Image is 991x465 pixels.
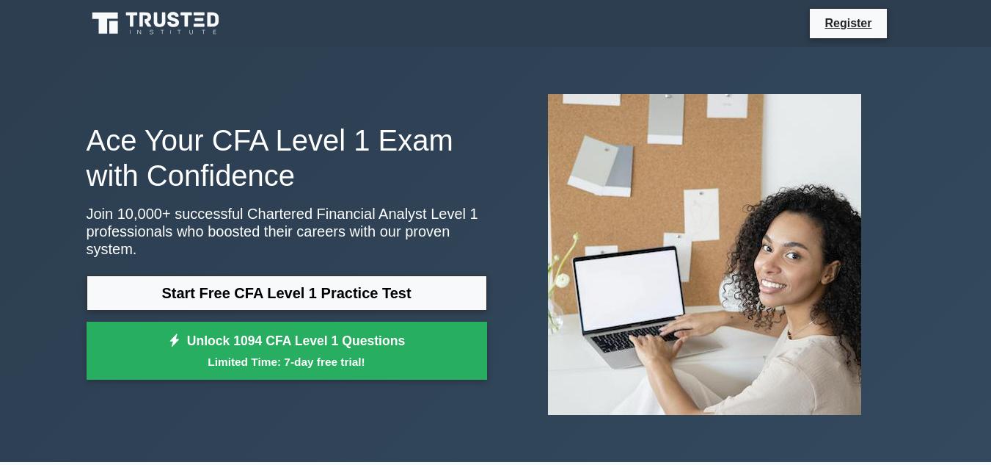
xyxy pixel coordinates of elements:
[87,205,487,258] p: Join 10,000+ successful Chartered Financial Analyst Level 1 professionals who boosted their caree...
[105,353,469,370] small: Limited Time: 7-day free trial!
[816,14,880,32] a: Register
[87,123,487,193] h1: Ace Your CFA Level 1 Exam with Confidence
[87,275,487,311] a: Start Free CFA Level 1 Practice Test
[87,322,487,381] a: Unlock 1094 CFA Level 1 QuestionsLimited Time: 7-day free trial!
